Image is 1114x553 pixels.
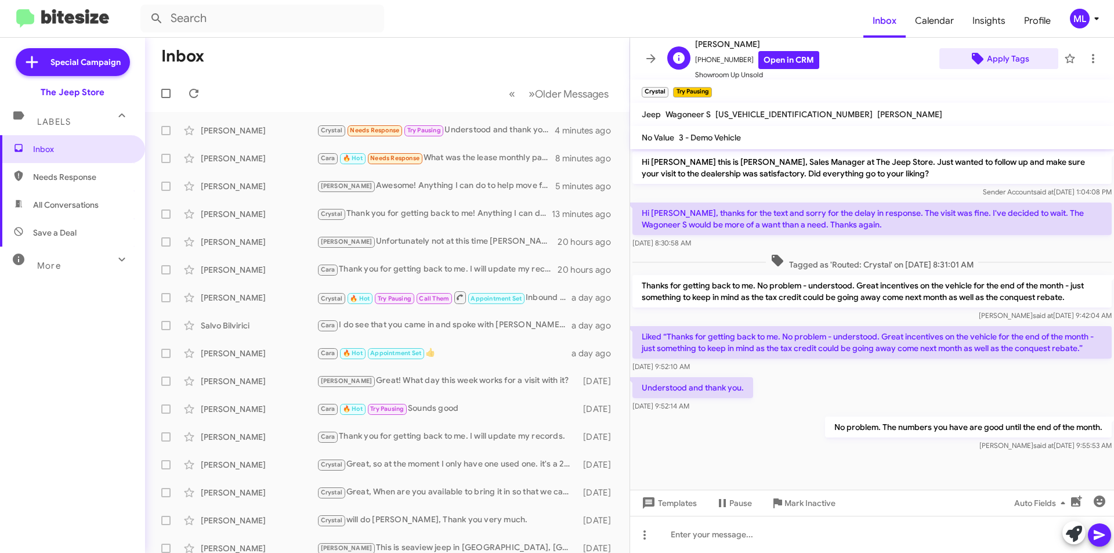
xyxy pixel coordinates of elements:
[577,403,620,415] div: [DATE]
[201,487,317,498] div: [PERSON_NAME]
[784,493,835,514] span: Mark Inactive
[1033,311,1053,320] span: said at
[509,86,515,101] span: «
[321,516,342,524] span: Crystal
[695,69,819,81] span: Showroom Up Unsold
[1060,9,1101,28] button: ML
[317,430,577,443] div: Thank you for getting back to me. I will update my records.
[555,153,620,164] div: 8 minutes ago
[1033,441,1054,450] span: said at
[343,405,363,413] span: 🔥 Hot
[321,405,335,413] span: Cara
[558,264,620,276] div: 20 hours ago
[877,109,942,120] span: [PERSON_NAME]
[642,109,661,120] span: Jeep
[577,431,620,443] div: [DATE]
[201,320,317,331] div: Salvo Bilvirici
[695,37,819,51] span: [PERSON_NAME]
[201,431,317,443] div: [PERSON_NAME]
[41,86,104,98] div: The Jeep Store
[161,47,204,66] h1: Inbox
[1005,493,1079,514] button: Auto Fields
[979,311,1112,320] span: [PERSON_NAME] [DATE] 9:42:04 AM
[695,51,819,69] span: [PHONE_NUMBER]
[33,143,132,155] span: Inbox
[317,263,558,276] div: Thank you for getting back to me. I will update my records. Have a great weekend !
[665,109,711,120] span: Wagoneer S
[471,295,522,302] span: Appointment Set
[642,132,674,143] span: No Value
[201,180,317,192] div: [PERSON_NAME]
[555,125,620,136] div: 4 minutes ago
[632,377,753,398] p: Understood and thank you.
[37,117,71,127] span: Labels
[201,264,317,276] div: [PERSON_NAME]
[577,487,620,498] div: [DATE]
[552,208,620,220] div: 13 minutes ago
[419,295,449,302] span: Call Them
[673,87,711,97] small: Try Pausing
[33,171,132,183] span: Needs Response
[766,254,978,270] span: Tagged as 'Routed: Crystal' on [DATE] 8:31:01 AM
[201,348,317,359] div: [PERSON_NAME]
[758,51,819,69] a: Open in CRM
[407,126,441,134] span: Try Pausing
[558,236,620,248] div: 20 hours ago
[317,124,555,137] div: Understood and thank you.
[201,515,317,526] div: [PERSON_NAME]
[1070,9,1090,28] div: ML
[983,187,1112,196] span: Sender Account [DATE] 1:04:08 PM
[679,132,741,143] span: 3 - Demo Vehicle
[321,489,342,496] span: Crystal
[321,210,342,218] span: Crystal
[201,208,317,220] div: [PERSON_NAME]
[140,5,384,32] input: Search
[1014,493,1070,514] span: Auto Fields
[642,87,668,97] small: Crystal
[321,321,335,329] span: Cara
[632,275,1112,308] p: Thanks for getting back to me. No problem - understood. Great incentives on the vehicle for the e...
[729,493,752,514] span: Pause
[370,154,419,162] span: Needs Response
[321,182,372,190] span: [PERSON_NAME]
[317,235,558,248] div: Unfortunately not at this time [PERSON_NAME]. I do have the 2 door black available but in a 3 pie...
[201,459,317,471] div: [PERSON_NAME]
[761,493,845,514] button: Mark Inactive
[529,86,535,101] span: »
[350,126,399,134] span: Needs Response
[321,154,335,162] span: Cara
[317,319,572,332] div: I do see that you came in and spoke with [PERSON_NAME] one of our salesmen. Did you not discuss p...
[317,402,577,415] div: Sounds good
[321,295,342,302] span: Crystal
[863,4,906,38] a: Inbox
[378,295,411,302] span: Try Pausing
[321,238,372,245] span: [PERSON_NAME]
[577,459,620,471] div: [DATE]
[317,151,555,165] div: What was the lease monthly payment no money down again. I believe it was for 10k miles
[370,405,404,413] span: Try Pausing
[370,349,421,357] span: Appointment Set
[939,48,1058,69] button: Apply Tags
[201,292,317,303] div: [PERSON_NAME]
[632,151,1112,184] p: Hi [PERSON_NAME] this is [PERSON_NAME], Sales Manager at The Jeep Store. Just wanted to follow up...
[715,109,873,120] span: [US_VEHICLE_IDENTIFICATION_NUMBER]
[321,433,335,440] span: Cara
[16,48,130,76] a: Special Campaign
[632,238,691,247] span: [DATE] 8:30:58 AM
[50,56,121,68] span: Special Campaign
[630,493,706,514] button: Templates
[502,82,616,106] nav: Page navigation example
[1015,4,1060,38] a: Profile
[572,348,620,359] div: a day ago
[37,261,61,271] span: More
[963,4,1015,38] a: Insights
[535,88,609,100] span: Older Messages
[572,320,620,331] div: a day ago
[632,326,1112,359] p: Liked “Thanks for getting back to me. No problem - understood. Great incentives on the vehicle fo...
[522,82,616,106] button: Next
[201,403,317,415] div: [PERSON_NAME]
[33,227,77,238] span: Save a Deal
[321,126,342,134] span: Crystal
[321,349,335,357] span: Cara
[632,402,689,410] span: [DATE] 9:52:14 AM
